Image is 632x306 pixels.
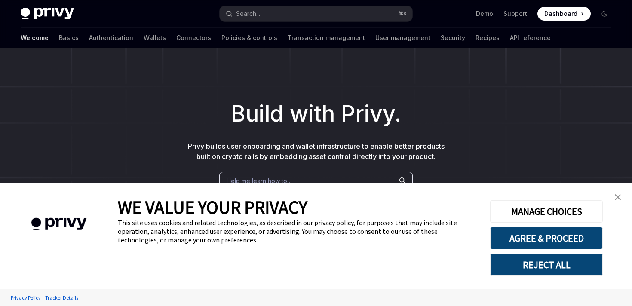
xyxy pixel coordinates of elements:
img: company logo [13,205,105,243]
a: Security [441,28,465,48]
button: AGREE & PROCEED [490,227,603,249]
button: REJECT ALL [490,254,603,276]
a: Wallets [144,28,166,48]
a: Welcome [21,28,49,48]
a: Connectors [176,28,211,48]
a: Recipes [476,28,500,48]
a: Dashboard [537,7,591,21]
div: Search... [236,9,260,19]
span: Privy builds user onboarding and wallet infrastructure to enable better products built on crypto ... [188,142,445,161]
a: Authentication [89,28,133,48]
a: API reference [510,28,551,48]
span: WE VALUE YOUR PRIVACY [118,196,307,218]
a: Policies & controls [221,28,277,48]
a: Privacy Policy [9,290,43,305]
a: close banner [609,189,626,206]
h1: Build with Privy. [14,97,618,131]
span: Dashboard [544,9,577,18]
div: This site uses cookies and related technologies, as described in our privacy policy, for purposes... [118,218,477,244]
a: Demo [476,9,493,18]
span: ⌘ K [398,10,407,17]
a: Tracker Details [43,290,80,305]
button: Open search [220,6,412,21]
span: Help me learn how to… [227,176,292,185]
a: Transaction management [288,28,365,48]
button: Toggle dark mode [598,7,611,21]
img: close banner [615,194,621,200]
img: dark logo [21,8,74,20]
a: User management [375,28,430,48]
a: Support [503,9,527,18]
button: MANAGE CHOICES [490,200,603,223]
a: Basics [59,28,79,48]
